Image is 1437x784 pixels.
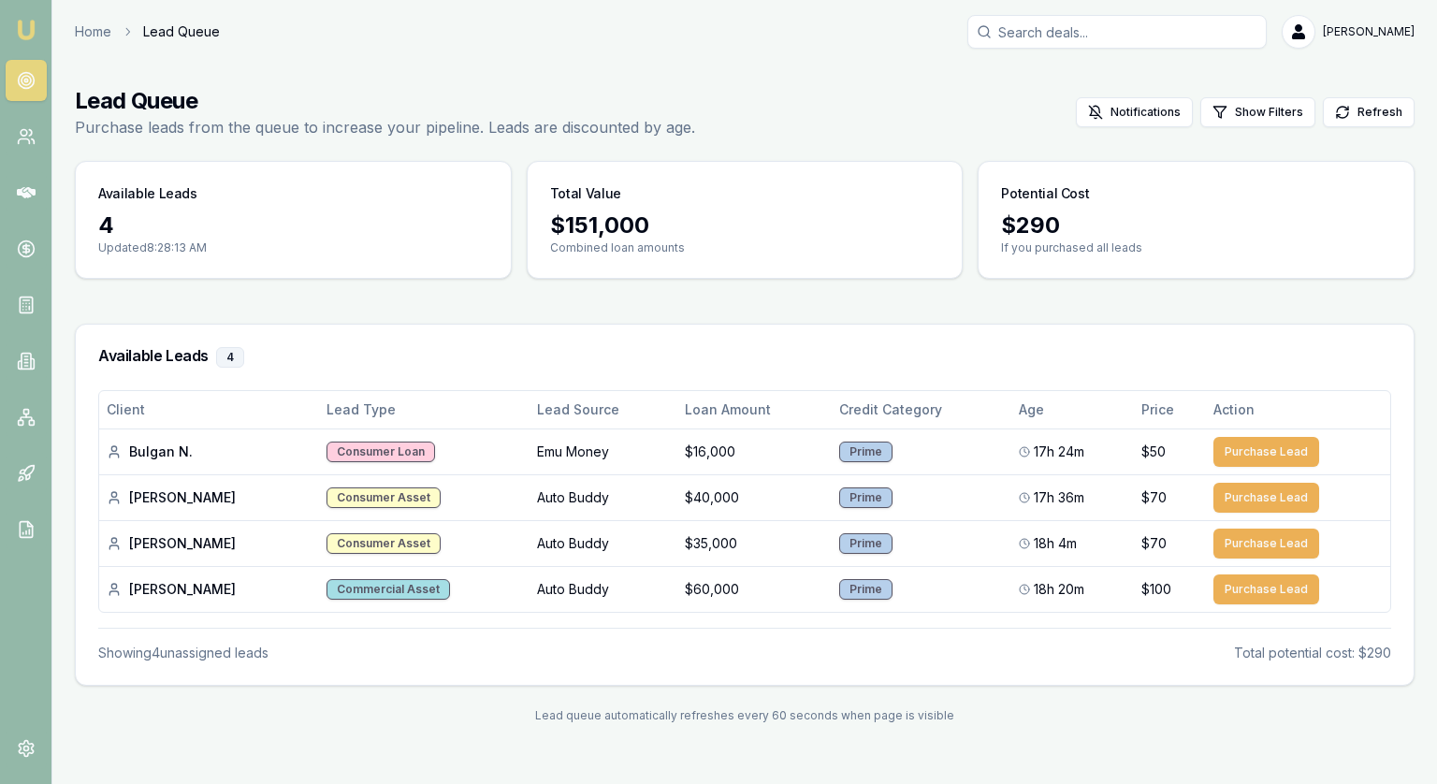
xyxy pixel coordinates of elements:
[550,240,940,255] p: Combined loan amounts
[839,533,893,554] div: Prime
[677,566,832,612] td: $60,000
[1001,211,1391,240] div: $ 290
[1323,24,1415,39] span: [PERSON_NAME]
[98,347,1391,368] h3: Available Leads
[1134,391,1207,428] th: Price
[1034,580,1084,599] span: 18h 20m
[677,428,832,474] td: $16,000
[677,391,832,428] th: Loan Amount
[839,487,893,508] div: Prime
[216,347,244,368] div: 4
[143,22,220,41] span: Lead Queue
[1001,240,1391,255] p: If you purchased all leads
[98,644,269,662] div: Showing 4 unassigned lead s
[327,442,435,462] div: Consumer Loan
[1213,574,1319,604] button: Purchase Lead
[99,391,319,428] th: Client
[1323,97,1415,127] button: Refresh
[677,520,832,566] td: $35,000
[1034,534,1077,553] span: 18h 4m
[1141,534,1167,553] span: $70
[98,184,197,203] h3: Available Leads
[1206,391,1390,428] th: Action
[75,708,1415,723] div: Lead queue automatically refreshes every 60 seconds when page is visible
[530,474,677,520] td: Auto Buddy
[75,116,695,138] p: Purchase leads from the queue to increase your pipeline. Leads are discounted by age.
[107,488,312,507] div: [PERSON_NAME]
[530,391,677,428] th: Lead Source
[839,442,893,462] div: Prime
[1141,443,1166,461] span: $50
[1034,488,1084,507] span: 17h 36m
[1076,97,1193,127] button: Notifications
[1213,483,1319,513] button: Purchase Lead
[1213,437,1319,467] button: Purchase Lead
[550,211,940,240] div: $ 151,000
[967,15,1267,49] input: Search deals
[839,579,893,600] div: Prime
[530,428,677,474] td: Emu Money
[1141,580,1171,599] span: $100
[530,520,677,566] td: Auto Buddy
[98,240,488,255] p: Updated 8:28:13 AM
[1234,644,1391,662] div: Total potential cost: $290
[1001,184,1089,203] h3: Potential Cost
[98,211,488,240] div: 4
[75,86,695,116] h1: Lead Queue
[107,580,312,599] div: [PERSON_NAME]
[1213,529,1319,559] button: Purchase Lead
[319,391,530,428] th: Lead Type
[530,566,677,612] td: Auto Buddy
[75,22,220,41] nav: breadcrumb
[15,19,37,41] img: emu-icon-u.png
[327,579,450,600] div: Commercial Asset
[107,534,312,553] div: [PERSON_NAME]
[107,443,312,461] div: Bulgan N.
[1200,97,1315,127] button: Show Filters
[1034,443,1084,461] span: 17h 24m
[1141,488,1167,507] span: $70
[677,474,832,520] td: $40,000
[327,533,441,554] div: Consumer Asset
[550,184,621,203] h3: Total Value
[75,22,111,41] a: Home
[1011,391,1134,428] th: Age
[327,487,441,508] div: Consumer Asset
[832,391,1011,428] th: Credit Category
